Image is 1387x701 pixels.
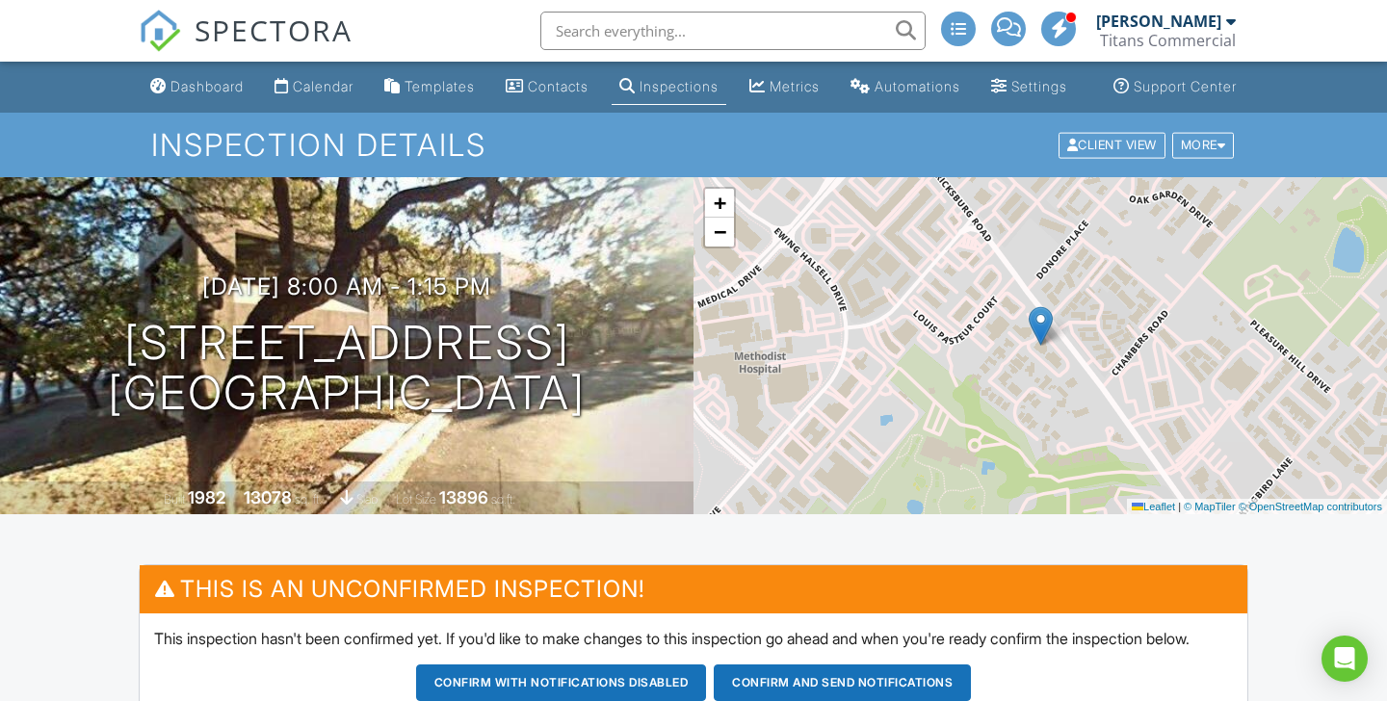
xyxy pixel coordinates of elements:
div: More [1172,132,1235,158]
a: Calendar [267,69,361,105]
a: Zoom out [705,218,734,247]
div: Inspections [640,78,719,94]
a: © OpenStreetMap contributors [1239,501,1382,512]
div: Automations [875,78,960,94]
img: Marker [1029,306,1053,346]
div: Templates [405,78,475,94]
p: This inspection hasn't been confirmed yet. If you'd like to make changes to this inspection go ah... [154,628,1233,649]
a: Metrics [742,69,827,105]
h1: Inspection Details [151,128,1236,162]
div: [PERSON_NAME] [1096,12,1221,31]
div: Open Intercom Messenger [1322,636,1368,682]
div: Dashboard [170,78,244,94]
h3: [DATE] 8:00 am - 1:15 pm [202,273,491,299]
span: slab [356,492,378,506]
span: Lot Size [396,492,436,506]
div: 13078 [244,487,292,507]
span: − [714,220,726,244]
h3: This is an Unconfirmed Inspection! [140,565,1247,612]
span: sq. ft. [295,492,322,506]
span: sq.ft. [491,492,515,506]
div: 1982 [188,487,225,507]
a: Templates [377,69,483,105]
div: Client View [1059,132,1165,158]
div: Support Center [1134,78,1237,94]
a: Dashboard [143,69,251,105]
button: Confirm and send notifications [714,664,971,701]
a: Inspections [612,69,726,105]
span: Built [164,492,185,506]
div: Contacts [528,78,589,94]
a: Support Center [1106,69,1244,105]
img: The Best Home Inspection Software - Spectora [139,10,181,52]
a: Settings [983,69,1075,105]
a: Client View [1057,137,1170,151]
div: Metrics [770,78,820,94]
a: Automations (Advanced) [843,69,968,105]
a: SPECTORA [139,26,353,66]
div: 13896 [439,487,488,507]
a: © MapTiler [1184,501,1236,512]
div: Titans Commercial [1100,31,1236,50]
a: Leaflet [1132,501,1175,512]
span: SPECTORA [195,10,353,50]
span: | [1178,501,1181,512]
div: Calendar [293,78,353,94]
input: Search everything... [540,12,926,50]
span: + [714,191,726,215]
button: Confirm with notifications disabled [416,664,707,701]
div: Settings [1011,78,1067,94]
h1: [STREET_ADDRESS] [GEOGRAPHIC_DATA] [108,318,586,420]
a: Zoom in [705,189,734,218]
a: Contacts [498,69,596,105]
